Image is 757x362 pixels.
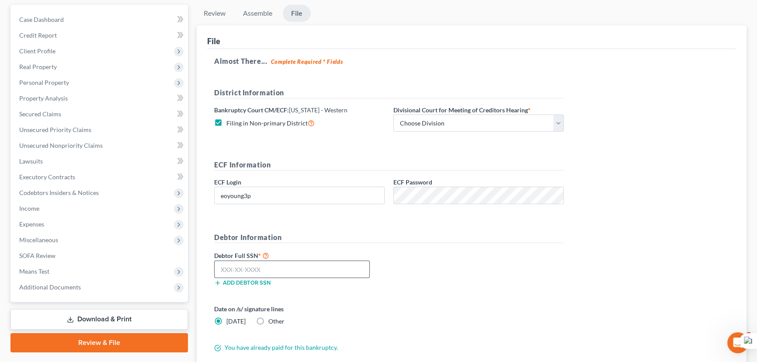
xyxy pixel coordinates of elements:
label: ECF Login [214,178,241,187]
a: Lawsuits [12,153,188,169]
span: [DATE] [226,317,246,325]
label: Bankruptcy Court CM/ECF: [214,105,347,115]
iframe: Intercom live chat [727,332,748,353]
span: Means Test [19,268,49,275]
span: Property Analysis [19,94,68,102]
span: Secured Claims [19,110,61,118]
a: Download & Print [10,309,188,330]
span: Filing in Non-primary District [226,119,308,127]
h5: ECF Information [214,160,564,171]
span: Expenses [19,220,44,228]
span: Case Dashboard [19,16,64,23]
span: Other [268,317,285,325]
span: Executory Contracts [19,173,75,181]
a: Review [197,5,233,22]
a: Credit Report [12,28,188,43]
a: Unsecured Priority Claims [12,122,188,138]
span: Client Profile [19,47,56,55]
button: Add debtor SSN [214,279,271,286]
span: 3 [745,332,752,339]
a: SOFA Review [12,248,188,264]
span: [US_STATE] - Western [289,106,347,114]
a: File [283,5,311,22]
a: Unsecured Nonpriority Claims [12,138,188,153]
span: Real Property [19,63,57,70]
span: SOFA Review [19,252,56,259]
input: XXX-XX-XXXX [214,261,370,278]
span: Income [19,205,39,212]
label: Date on /s/ signature lines [214,304,385,313]
a: Case Dashboard [12,12,188,28]
span: Additional Documents [19,283,81,291]
label: ECF Password [393,178,432,187]
strong: Complete Required * Fields [271,58,343,65]
div: File [207,36,220,46]
span: Miscellaneous [19,236,58,244]
h5: Almost There... [214,56,729,66]
a: Executory Contracts [12,169,188,185]
span: Unsecured Nonpriority Claims [19,142,103,149]
span: Personal Property [19,79,69,86]
div: You have already paid for this bankruptcy. [210,343,568,352]
label: Divisional Court for Meeting of Creditors Hearing [393,105,531,115]
a: Review & File [10,333,188,352]
h5: District Information [214,87,564,98]
span: Unsecured Priority Claims [19,126,91,133]
label: Debtor Full SSN [210,250,389,261]
span: Lawsuits [19,157,43,165]
input: Enter ECF Login... [215,187,384,204]
h5: Debtor Information [214,232,564,243]
a: Secured Claims [12,106,188,122]
span: Credit Report [19,31,57,39]
a: Property Analysis [12,90,188,106]
span: Codebtors Insiders & Notices [19,189,99,196]
a: Assemble [236,5,279,22]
